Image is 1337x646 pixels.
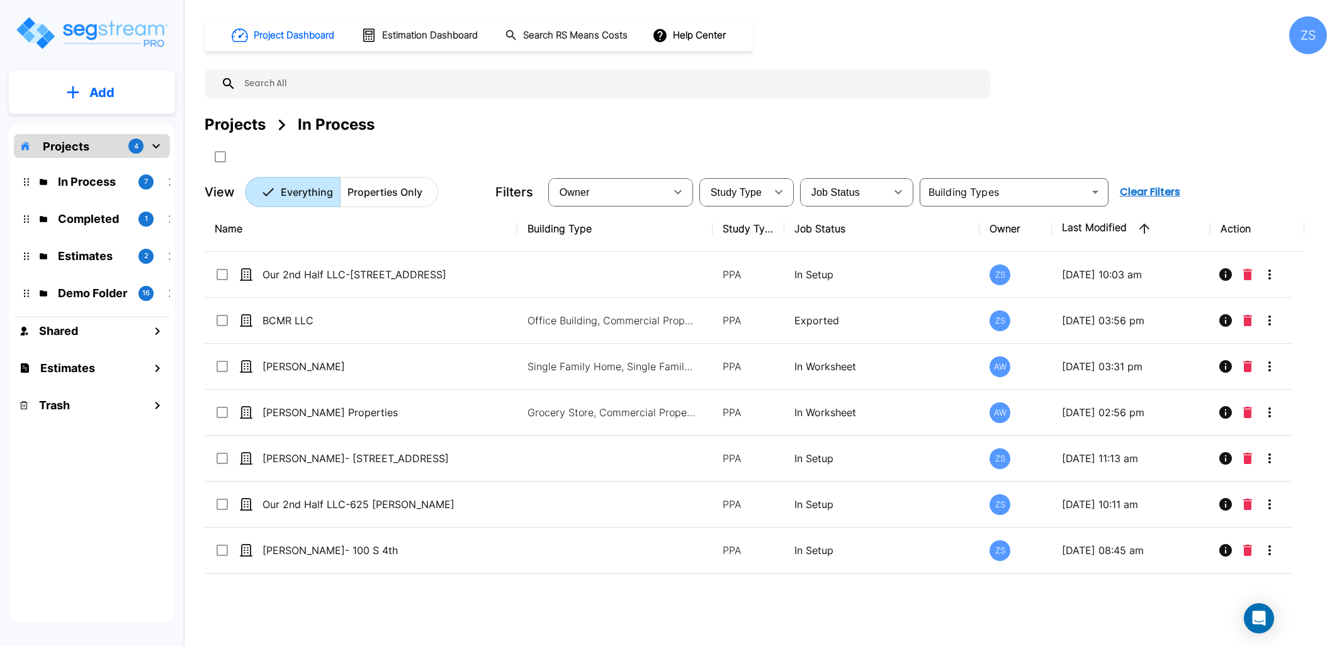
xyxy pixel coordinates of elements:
[527,359,697,374] p: Single Family Home, Single Family Home Site
[1213,400,1238,425] button: Info
[1238,354,1257,379] button: Delete
[517,206,713,252] th: Building Type
[58,247,128,264] p: Estimates
[356,22,485,48] button: Estimation Dashboard
[208,144,233,169] button: SelectAll
[1213,446,1238,471] button: Info
[1062,359,1200,374] p: [DATE] 03:31 pm
[1062,451,1200,466] p: [DATE] 11:13 am
[979,206,1052,252] th: Owner
[1257,354,1282,379] button: More-Options
[1115,179,1185,205] button: Clear Filters
[1210,206,1304,252] th: Action
[1062,267,1200,282] p: [DATE] 10:03 am
[990,494,1010,515] div: ZS
[236,69,984,98] input: Search All
[1238,308,1257,333] button: Delete
[205,206,517,252] th: Name
[262,543,472,558] p: [PERSON_NAME]- 100 S 4th
[262,359,472,374] p: [PERSON_NAME]
[723,497,775,512] p: PPA
[142,288,150,298] p: 16
[382,28,478,43] h1: Estimation Dashboard
[560,187,590,198] span: Owner
[711,187,762,198] span: Study Type
[723,359,775,374] p: PPA
[1062,497,1200,512] p: [DATE] 10:11 am
[794,313,969,328] p: Exported
[794,267,969,282] p: In Setup
[551,174,665,210] div: Select
[990,310,1010,331] div: ZS
[39,322,78,339] h1: Shared
[794,451,969,466] p: In Setup
[723,405,775,420] p: PPA
[1238,538,1257,563] button: Delete
[144,251,149,261] p: 2
[990,264,1010,285] div: ZS
[1213,492,1238,517] button: Info
[1062,313,1200,328] p: [DATE] 03:56 pm
[990,356,1010,377] div: AW
[523,28,628,43] h1: Search RS Means Costs
[89,83,115,102] p: Add
[1238,262,1257,287] button: Delete
[1244,603,1274,633] div: Open Intercom Messenger
[254,28,334,43] h1: Project Dashboard
[1257,308,1282,333] button: More-Options
[144,176,148,187] p: 7
[650,23,731,47] button: Help Center
[39,397,70,414] h1: Trash
[1052,206,1210,252] th: Last Modified
[527,405,697,420] p: Grocery Store, Commercial Property Site
[923,183,1084,201] input: Building Types
[340,177,438,207] button: Properties Only
[205,113,266,136] div: Projects
[1257,262,1282,287] button: More-Options
[495,183,533,201] p: Filters
[262,451,472,466] p: [PERSON_NAME]- [STREET_ADDRESS]
[527,313,697,328] p: Office Building, Commercial Property Site
[58,210,128,227] p: Completed
[281,184,333,200] p: Everything
[784,206,979,252] th: Job Status
[1062,405,1200,420] p: [DATE] 02:56 pm
[134,141,138,152] p: 4
[1086,183,1104,201] button: Open
[1213,308,1238,333] button: Info
[245,177,341,207] button: Everything
[723,313,775,328] p: PPA
[1289,16,1327,54] div: ZS
[794,405,969,420] p: In Worksheet
[262,267,472,282] p: Our 2nd Half LLC-[STREET_ADDRESS]
[990,402,1010,423] div: AW
[794,543,969,558] p: In Setup
[347,184,422,200] p: Properties Only
[811,187,860,198] span: Job Status
[1257,538,1282,563] button: More-Options
[58,173,128,190] p: In Process
[43,138,89,155] p: Projects
[1213,538,1238,563] button: Info
[723,543,775,558] p: PPA
[794,359,969,374] p: In Worksheet
[227,21,341,49] button: Project Dashboard
[723,451,775,466] p: PPA
[145,213,148,224] p: 1
[1062,543,1200,558] p: [DATE] 08:45 am
[1238,446,1257,471] button: Delete
[1213,354,1238,379] button: Info
[9,74,175,111] button: Add
[1257,492,1282,517] button: More-Options
[205,183,235,201] p: View
[1238,400,1257,425] button: Delete
[990,448,1010,469] div: ZS
[262,405,472,420] p: [PERSON_NAME] Properties
[262,313,472,328] p: BCMR LLC
[245,177,438,207] div: Platform
[58,285,128,302] p: Demo Folder
[723,267,775,282] p: PPA
[14,15,169,51] img: Logo
[500,23,635,48] button: Search RS Means Costs
[1213,262,1238,287] button: Info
